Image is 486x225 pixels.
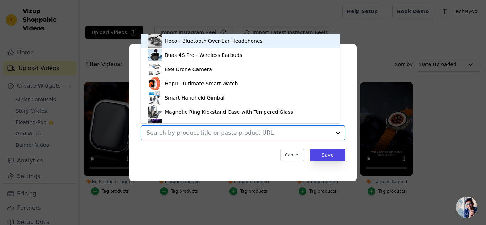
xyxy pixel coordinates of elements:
[148,62,162,76] img: product thumbnail
[165,108,293,116] div: Magnetic Ring Kickstand Case with Tempered Glass
[165,52,242,59] div: Buas 4S Pro - Wireless Earbuds
[148,119,162,133] img: product thumbnail
[165,37,263,44] div: Hoco - Bluetooth Over-Ear Headphones
[165,66,212,73] div: E99 Drone Camera
[310,149,345,161] button: Save
[456,197,477,218] a: Open chat
[165,123,227,130] div: Hoco - Power Bank (Q30)
[280,149,304,161] button: Cancel
[148,48,162,62] img: product thumbnail
[148,34,162,48] img: product thumbnail
[148,76,162,91] img: product thumbnail
[165,80,238,87] div: Hepu - Ultimate Smart Watch
[165,94,224,101] div: Smart Handheld Gimbal
[148,105,162,119] img: product thumbnail
[148,91,162,105] img: product thumbnail
[147,129,331,136] input: Search by product title or paste product URL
